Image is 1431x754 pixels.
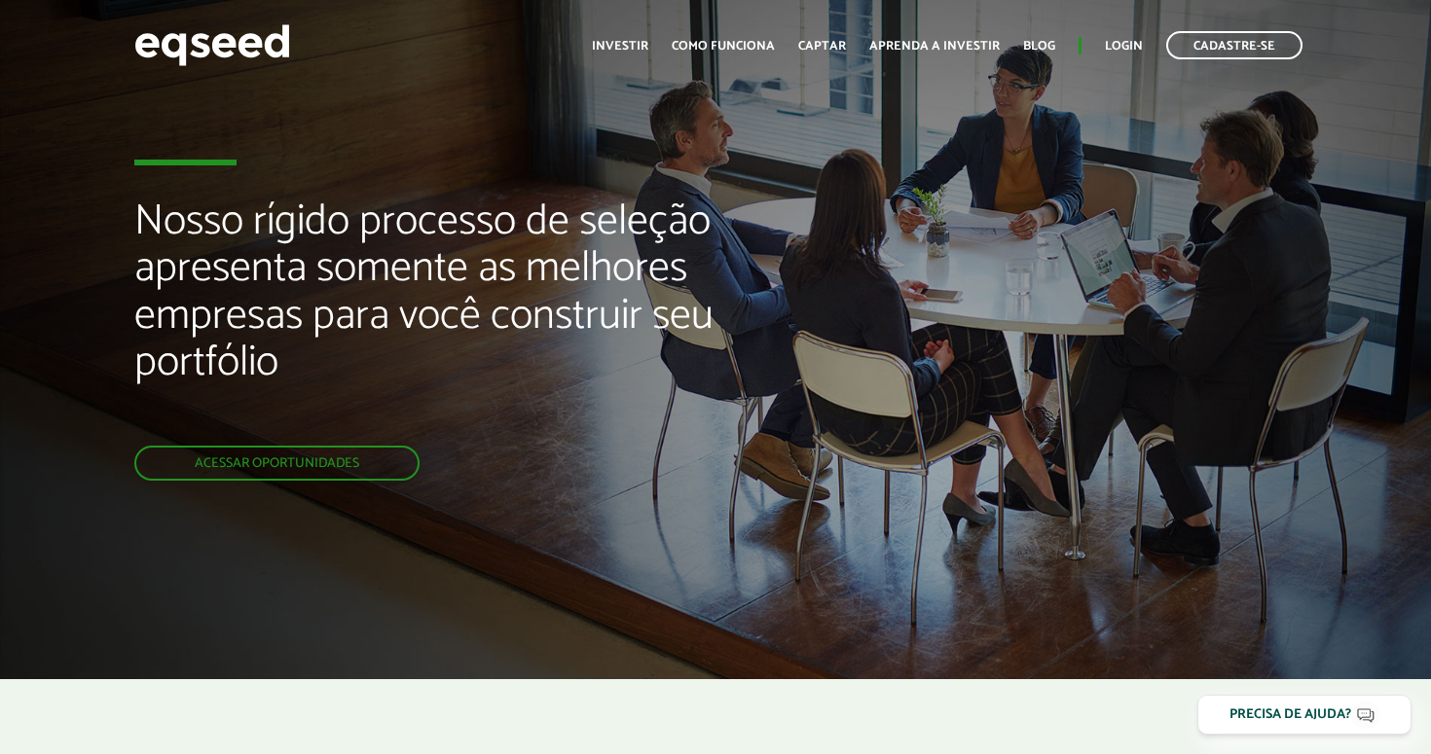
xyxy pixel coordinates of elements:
a: Aprenda a investir [869,40,1000,53]
a: Acessar oportunidades [134,446,420,481]
a: Cadastre-se [1166,31,1303,59]
a: Investir [592,40,648,53]
img: EqSeed [134,19,290,71]
a: Blog [1023,40,1055,53]
a: Como funciona [672,40,775,53]
h2: Nosso rígido processo de seleção apresenta somente as melhores empresas para você construir seu p... [134,198,821,446]
a: Captar [798,40,846,53]
a: Login [1105,40,1143,53]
